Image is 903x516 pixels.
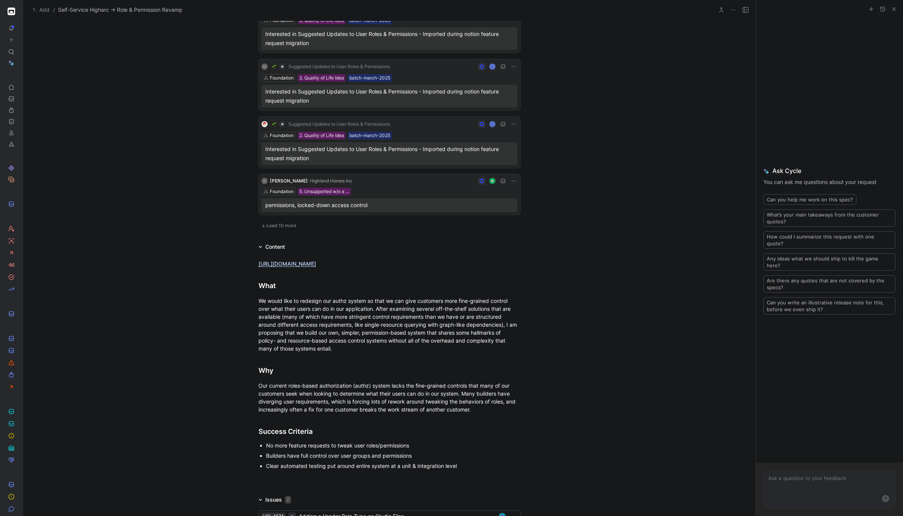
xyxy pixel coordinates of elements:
[763,166,895,175] span: Ask Cycle
[258,297,520,352] div: We would like to redesign our authz system so that we can give customers more fine-grained contro...
[763,194,856,205] button: Can you help me work on this spec?
[53,5,55,14] span: /
[269,120,392,129] button: 🌱Suggested Updates to User Roles & Permissions
[265,242,285,251] div: Content
[299,188,349,195] div: 5. Unsupported w/o a Viable Workaround
[490,179,495,184] img: avatar
[288,64,390,70] span: Suggested Updates to User Roles & Permissions
[285,496,291,504] div: 2
[265,30,514,48] div: Interested in Suggested Updates to User Roles & Permissions - Imported during notion feature requ...
[258,426,520,436] div: Success Criteria
[270,132,294,139] div: Foundation
[265,145,514,163] div: Interested in Suggested Updates to User Roles & Permissions - Imported during notion feature requ...
[262,178,268,184] div: R
[258,281,520,291] div: What
[763,209,895,227] button: What’s your main takeaways from the customer quotes?
[266,223,296,229] span: Load 10 more
[255,495,294,504] div: Issues2
[8,8,15,15] img: Higharc
[266,452,520,460] div: Builders have full control over user groups and permissions
[349,74,390,82] div: batch-march-2025
[258,382,520,413] div: Our current roles-based authorization (authz) system lacks the fine-grained controls that many of...
[349,132,390,139] div: batch-march-2025
[262,121,268,127] img: logo
[258,221,299,230] button: Load 10 more
[763,231,895,249] button: How could I summarize this request with one quote?
[58,5,182,14] span: Self-Service Higharc -> Role & Permission Revamp
[490,64,495,69] div: E
[308,178,352,184] span: · Highland Homes Inc
[272,122,276,126] img: 🌱
[262,64,268,70] div: M
[763,253,895,271] button: Any ideas what we should ship to kill the game here?
[258,365,520,376] div: Why
[6,6,17,17] button: Higharc
[265,201,514,210] div: permissions, locked-down access control
[265,87,514,105] div: Interested in Suggested Updates to User Roles & Permissions - Imported during notion feature requ...
[31,5,51,14] button: Add
[270,178,308,184] span: [PERSON_NAME]
[258,260,316,267] a: [URL][DOMAIN_NAME]
[270,74,294,82] div: Foundation
[299,132,344,139] div: 2. Quality of Life Idea
[265,495,282,504] div: Issues
[266,441,520,449] div: No more feature requests to tweak user roles/permissions
[288,121,390,127] span: Suggested Updates to User Roles & Permissions
[266,462,520,470] div: Clear automated testing put around entire system at a unit & integration level
[299,74,344,82] div: 2. Quality of Life Idea
[272,64,276,69] img: 🌱
[763,297,895,315] button: Can you write an illustrative release note for this, before we even ship it?
[763,275,895,293] button: Are there any quotes that are not covered by the specs?
[255,242,288,251] div: Content
[269,62,392,71] button: 🌱Suggested Updates to User Roles & Permissions
[763,178,895,187] p: You can ask me questions about your request
[490,122,495,127] div: E
[270,188,294,195] div: Foundation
